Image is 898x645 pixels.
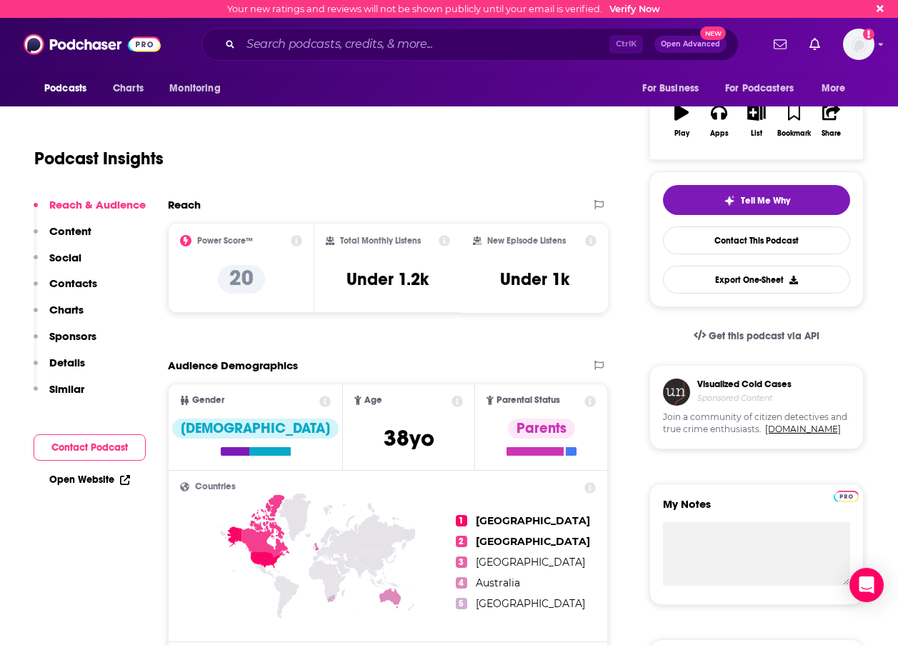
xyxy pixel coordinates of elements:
span: For Business [642,79,699,99]
h2: Power Score™ [197,236,253,246]
p: Content [49,224,91,238]
span: Monitoring [169,79,220,99]
img: Podchaser - Follow, Share and Rate Podcasts [24,31,161,58]
h2: Audience Demographics [168,359,298,372]
div: List [751,129,762,138]
button: Contact Podcast [34,434,146,461]
div: Search podcasts, credits, & more... [201,28,739,61]
button: Reach & Audience [34,198,146,224]
a: Show notifications dropdown [768,32,792,56]
span: New [700,26,726,40]
a: Charts [104,75,152,102]
button: Social [34,251,81,277]
div: Open Intercom Messenger [849,568,884,602]
input: Search podcasts, credits, & more... [241,33,609,56]
h2: Total Monthly Listens [340,236,421,246]
div: [DEMOGRAPHIC_DATA] [172,419,339,439]
span: 38 yo [384,424,434,452]
a: Show notifications dropdown [804,32,826,56]
span: [GEOGRAPHIC_DATA] [476,597,585,610]
button: open menu [34,75,105,102]
div: Play [674,129,689,138]
span: 1 [456,515,467,526]
span: Tell Me Why [741,195,790,206]
h2: Reach [168,198,201,211]
label: My Notes [663,497,850,522]
button: open menu [159,75,239,102]
span: [GEOGRAPHIC_DATA] [476,514,590,527]
img: User Profile [843,29,874,60]
button: Play [663,95,700,146]
button: Sponsors [34,329,96,356]
h3: Under 1.2k [346,269,429,290]
a: Contact This Podcast [663,226,850,254]
img: Podchaser Pro [834,491,859,502]
span: Gender [192,396,224,405]
span: Join a community of citizen detectives and true crime enthusiasts. [663,411,850,436]
a: Get this podcast via API [682,319,831,354]
p: Sponsors [49,329,96,343]
button: Charts [34,303,84,329]
div: Parents [508,419,575,439]
h1: Podcast Insights [34,148,164,169]
p: Reach & Audience [49,198,146,211]
button: open menu [812,75,864,102]
p: Details [49,356,85,369]
span: Charts [113,79,144,99]
p: 20 [218,265,265,294]
img: tell me why sparkle [724,195,735,206]
span: Ctrl K [609,35,643,54]
p: Social [49,251,81,264]
a: Visualized Cold CasesSponsored ContentJoin a community of citizen detectives and true crime enthu... [649,365,864,484]
span: Logged in as KatieP [843,29,874,60]
span: For Podcasters [725,79,794,99]
h3: Visualized Cold Cases [697,379,792,390]
button: Content [34,224,91,251]
img: coldCase.18b32719.png [663,379,690,406]
a: [DOMAIN_NAME] [765,424,841,434]
a: Verify Now [609,4,660,14]
span: 2 [456,536,467,547]
button: open menu [716,75,814,102]
button: open menu [632,75,717,102]
span: Parental Status [497,396,560,405]
div: Your new ratings and reviews will not be shown publicly until your email is verified. [227,4,660,14]
h2: New Episode Listens [487,236,566,246]
button: Similar [34,382,84,409]
button: Apps [700,95,737,146]
button: Export One-Sheet [663,266,850,294]
span: 3 [456,556,467,568]
div: Bookmark [777,129,811,138]
p: Contacts [49,276,97,290]
span: More [822,79,846,99]
button: Share [813,95,850,146]
p: Charts [49,303,84,316]
p: Similar [49,382,84,396]
span: Countries [195,482,236,491]
span: 4 [456,577,467,589]
div: Apps [710,129,729,138]
span: 5 [456,598,467,609]
svg: Email not verified [863,29,874,40]
div: Share [822,129,841,138]
span: Podcasts [44,79,86,99]
h4: Sponsored Content [697,393,792,403]
span: Get this podcast via API [709,330,819,342]
a: Pro website [834,489,859,502]
button: Details [34,356,85,382]
h3: Under 1k [500,269,569,290]
a: Open Website [49,474,130,486]
button: Bookmark [775,95,812,146]
span: Age [364,396,382,405]
span: Open Advanced [661,41,720,48]
span: [GEOGRAPHIC_DATA] [476,556,585,569]
button: List [738,95,775,146]
button: Open AdvancedNew [654,36,727,53]
span: [GEOGRAPHIC_DATA] [476,535,590,548]
span: Australia [476,576,520,589]
button: tell me why sparkleTell Me Why [663,185,850,215]
button: Contacts [34,276,97,303]
button: Show profile menu [843,29,874,60]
